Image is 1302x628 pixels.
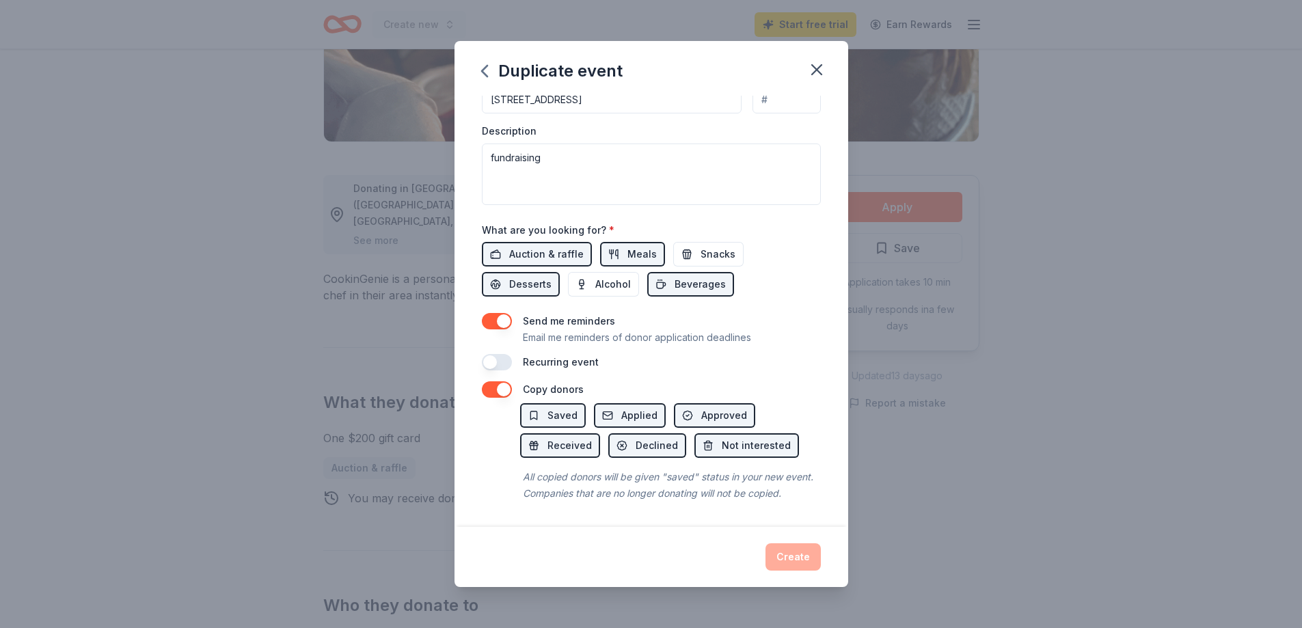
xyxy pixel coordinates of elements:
button: Auction & raffle [482,242,592,267]
label: Send me reminders [523,315,615,327]
button: Approved [674,403,755,428]
textarea: fundraising [482,144,821,205]
button: Declined [608,433,686,458]
button: Meals [600,242,665,267]
span: Received [547,437,592,454]
button: Saved [520,403,586,428]
span: Snacks [701,246,735,262]
span: Desserts [509,276,552,292]
button: Received [520,433,600,458]
div: All copied donors will be given "saved" status in your new event. Companies that are no longer do... [520,466,821,504]
button: Applied [594,403,666,428]
button: Not interested [694,433,799,458]
span: Auction & raffle [509,246,584,262]
span: Beverages [675,276,726,292]
label: Description [482,124,537,138]
input: # [752,86,820,113]
button: Alcohol [568,272,639,297]
button: Snacks [673,242,744,267]
span: Meals [627,246,657,262]
span: Declined [636,437,678,454]
p: Email me reminders of donor application deadlines [523,329,751,346]
span: Not interested [722,437,791,454]
div: Duplicate event [482,60,623,82]
span: Approved [701,407,747,424]
label: Copy donors [523,383,584,395]
label: What are you looking for? [482,223,614,237]
button: Beverages [647,272,734,297]
button: Desserts [482,272,560,297]
label: Recurring event [523,356,599,368]
span: Saved [547,407,578,424]
span: Alcohol [595,276,631,292]
input: Enter a US address [482,86,742,113]
span: Applied [621,407,657,424]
